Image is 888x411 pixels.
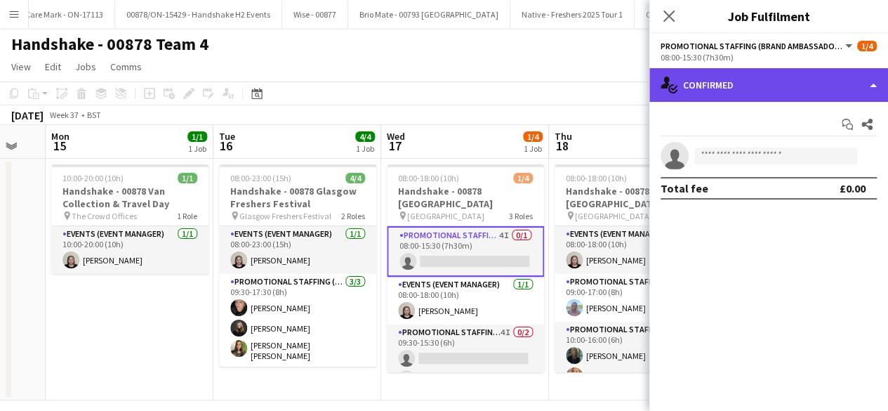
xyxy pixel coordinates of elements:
[345,173,365,183] span: 4/4
[387,226,544,277] app-card-role: Promotional Staffing (Brand Ambassadors)4I0/108:00-15:30 (7h30m)
[217,138,235,154] span: 16
[661,52,877,63] div: 08:00-15:30 (7h30m)
[661,41,854,51] button: Promotional Staffing (Brand Ambassadors)
[356,143,374,154] div: 1 Job
[75,60,96,73] span: Jobs
[387,277,544,325] app-card-role: Events (Event Manager)1/108:00-18:00 (10h)[PERSON_NAME]
[555,164,712,372] app-job-card: 08:00-18:00 (10h)4/4Handshake - 00878 [GEOGRAPHIC_DATA] - On Site Day [GEOGRAPHIC_DATA]3 RolesEve...
[51,226,208,274] app-card-role: Events (Event Manager)1/110:00-20:00 (10h)[PERSON_NAME]
[555,130,572,143] span: Thu
[45,60,61,73] span: Edit
[105,58,147,76] a: Comms
[555,226,712,274] app-card-role: Events (Event Manager)1/108:00-18:00 (10h)[PERSON_NAME]
[649,7,888,25] h3: Job Fulfilment
[14,1,115,28] button: Care Mark - ON-17113
[524,143,542,154] div: 1 Job
[282,1,348,28] button: Wise - 00877
[355,131,375,142] span: 4/4
[523,131,543,142] span: 1/4
[857,41,877,51] span: 1/4
[6,58,37,76] a: View
[219,274,376,367] app-card-role: Promotional Staffing (Brand Ambassadors)3/309:30-17:30 (8h)[PERSON_NAME][PERSON_NAME][PERSON_NAME...
[555,274,712,322] app-card-role: Promotional Staffing (Brand Ambassadors)1/109:00-17:00 (8h)[PERSON_NAME]
[387,164,544,372] app-job-card: 08:00-18:00 (10h)1/4Handshake - 00878 [GEOGRAPHIC_DATA] [GEOGRAPHIC_DATA]3 RolesPromotional Staff...
[219,185,376,210] h3: Handshake - 00878 Glasgow Freshers Festival
[177,211,197,221] span: 1 Role
[575,211,652,221] span: [GEOGRAPHIC_DATA]
[51,164,208,274] app-job-card: 10:00-20:00 (10h)1/1Handshake - 00878 Van Collection & Travel Day The Crowd Offices1 RoleEvents (...
[649,68,888,102] div: Confirmed
[62,173,124,183] span: 10:00-20:00 (10h)
[69,58,102,76] a: Jobs
[110,60,142,73] span: Comms
[49,138,69,154] span: 15
[387,325,544,393] app-card-role: Promotional Staffing (Brand Ambassadors)4I0/209:30-15:30 (6h)
[513,173,533,183] span: 1/4
[39,58,67,76] a: Edit
[51,185,208,210] h3: Handshake - 00878 Van Collection & Travel Day
[51,130,69,143] span: Mon
[219,226,376,274] app-card-role: Events (Event Manager)1/108:00-23:00 (15h)[PERSON_NAME]
[407,211,484,221] span: [GEOGRAPHIC_DATA]
[11,34,208,55] h1: Handshake - 00878 Team 4
[239,211,331,221] span: Glasgow Freshers Festival
[115,1,282,28] button: 00878/ON-15429 - Handshake H2 Events
[219,164,376,367] app-job-card: 08:00-23:00 (15h)4/4Handshake - 00878 Glasgow Freshers Festival Glasgow Freshers Festival2 RolesE...
[230,173,291,183] span: 08:00-23:00 (15h)
[72,211,137,221] span: The Crowd Offices
[11,108,44,122] div: [DATE]
[555,185,712,210] h3: Handshake - 00878 [GEOGRAPHIC_DATA] - On Site Day
[635,1,729,28] button: ON-16936 - UNISON
[552,138,572,154] span: 18
[387,130,405,143] span: Wed
[566,173,627,183] span: 08:00-18:00 (10h)
[341,211,365,221] span: 2 Roles
[661,41,843,51] span: Promotional Staffing (Brand Ambassadors)
[398,173,459,183] span: 08:00-18:00 (10h)
[348,1,510,28] button: Brio Mate - 00793 [GEOGRAPHIC_DATA]
[187,131,207,142] span: 1/1
[509,211,533,221] span: 3 Roles
[385,138,405,154] span: 17
[46,110,81,120] span: Week 37
[840,181,866,195] div: £0.00
[510,1,635,28] button: Native - Freshers 2025 Tour 1
[188,143,206,154] div: 1 Job
[387,185,544,210] h3: Handshake - 00878 [GEOGRAPHIC_DATA]
[87,110,101,120] div: BST
[661,181,708,195] div: Total fee
[11,60,31,73] span: View
[178,173,197,183] span: 1/1
[555,322,712,390] app-card-role: Promotional Staffing (Brand Ambassadors)2/210:00-16:00 (6h)[PERSON_NAME][PERSON_NAME]
[219,130,235,143] span: Tue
